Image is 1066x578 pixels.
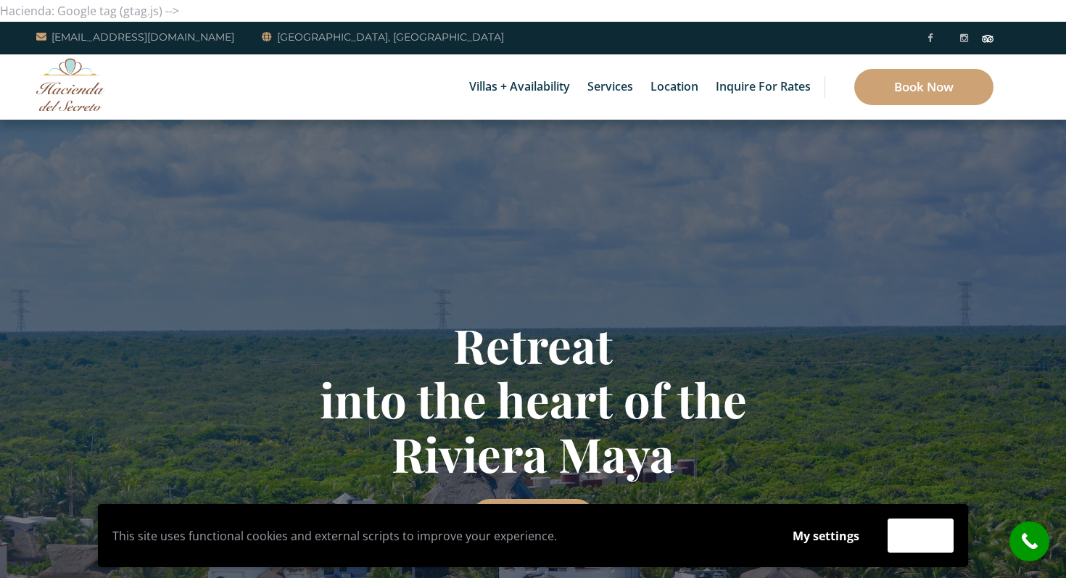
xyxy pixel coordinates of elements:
[471,499,595,535] a: Inquire
[109,318,957,481] h1: Retreat into the heart of the Riviera Maya
[36,28,234,46] a: [EMAIL_ADDRESS][DOMAIN_NAME]
[982,35,993,42] img: Tripadvisor_logomark.svg
[1009,521,1049,561] a: call
[888,519,954,553] button: Accept
[708,54,818,120] a: Inquire for Rates
[1013,525,1046,558] i: call
[643,54,706,120] a: Location
[854,69,993,105] a: Book Now
[36,58,105,111] img: Awesome Logo
[112,525,764,547] p: This site uses functional cookies and external scripts to improve your experience.
[580,54,640,120] a: Services
[262,28,504,46] a: [GEOGRAPHIC_DATA], [GEOGRAPHIC_DATA]
[779,519,873,553] button: My settings
[462,54,577,120] a: Villas + Availability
